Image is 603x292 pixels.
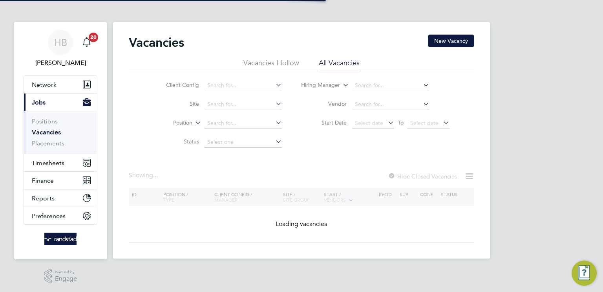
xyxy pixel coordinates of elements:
input: Search for... [352,80,429,91]
button: Network [24,76,97,93]
span: Finance [32,177,54,184]
nav: Main navigation [14,22,107,259]
li: Vacancies I follow [243,58,299,72]
img: randstad-logo-retina.png [44,233,77,245]
button: Timesheets [24,154,97,171]
a: Vacancies [32,129,61,136]
span: Select date [355,119,383,127]
span: 20 [89,33,98,42]
span: Powered by [55,269,77,275]
button: Preferences [24,207,97,224]
li: All Vacancies [319,58,360,72]
a: HB[PERSON_NAME] [24,30,97,68]
span: Network [32,81,57,88]
input: Search for... [205,80,282,91]
label: Site [154,100,199,107]
label: Start Date [301,119,347,126]
button: Reports [24,189,97,207]
h2: Vacancies [129,35,184,50]
input: Search for... [205,99,282,110]
span: Hela Baker [24,58,97,68]
span: Timesheets [32,159,64,167]
a: Placements [32,140,64,147]
a: 20 [79,30,95,55]
span: To [396,118,406,128]
span: Jobs [32,99,46,106]
span: Select date [410,119,439,127]
input: Search for... [352,99,429,110]
span: ... [153,171,158,179]
a: Powered byEngage [44,269,77,284]
input: Search for... [205,118,282,129]
button: New Vacancy [428,35,474,47]
input: Select one [205,137,282,148]
span: Reports [32,195,55,202]
button: Finance [24,172,97,189]
span: HB [54,37,67,48]
span: Engage [55,275,77,282]
span: Preferences [32,212,66,220]
button: Engage Resource Center [572,261,597,286]
div: Jobs [24,111,97,154]
div: Showing [129,171,159,180]
button: Jobs [24,94,97,111]
label: Hiring Manager [295,81,340,89]
a: Go to home page [24,233,97,245]
label: Status [154,138,199,145]
a: Positions [32,118,58,125]
label: Hide Closed Vacancies [388,173,457,180]
label: Position [147,119,192,127]
label: Vendor [301,100,347,107]
label: Client Config [154,81,199,88]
